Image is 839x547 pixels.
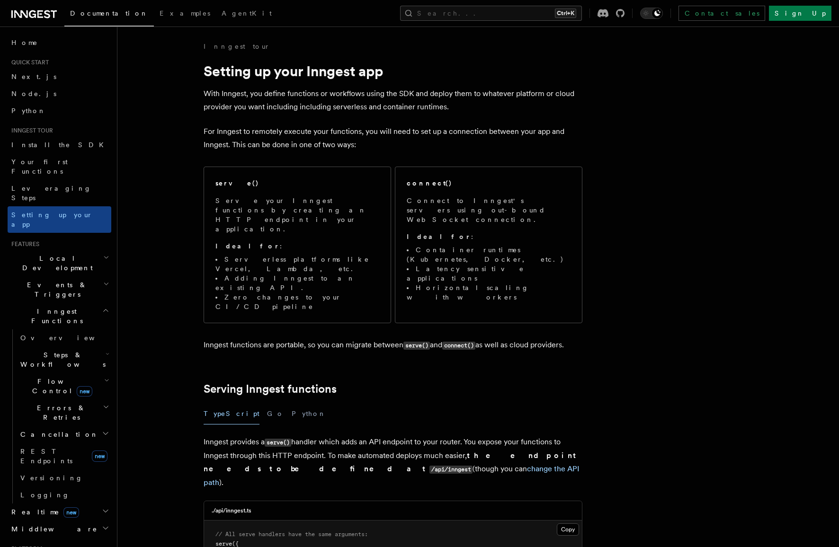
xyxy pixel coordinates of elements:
button: Middleware [8,521,111,538]
button: Search...Ctrl+K [400,6,582,21]
button: Realtimenew [8,503,111,521]
button: Python [292,403,326,424]
li: Horizontal scaling with workers [407,283,571,302]
a: Setting up your app [8,206,111,233]
button: Flow Controlnew [17,373,111,399]
span: Leveraging Steps [11,185,91,202]
span: Documentation [70,9,148,17]
h3: ./api/inngest.ts [212,507,251,514]
a: Inngest tour [204,42,270,51]
a: REST Endpointsnew [17,443,111,469]
span: Home [11,38,38,47]
code: /api/inngest [429,466,473,474]
button: Go [267,403,284,424]
span: AgentKit [222,9,272,17]
strong: Ideal for [407,233,471,240]
a: Versioning [17,469,111,486]
span: Errors & Retries [17,403,103,422]
button: Cancellation [17,426,111,443]
span: ({ [232,540,239,547]
a: Next.js [8,68,111,85]
a: Serving Inngest functions [204,382,337,396]
span: Next.js [11,73,56,80]
a: Logging [17,486,111,503]
p: With Inngest, you define functions or workflows using the SDK and deploy them to whatever platfor... [204,87,582,114]
code: connect() [442,342,475,350]
span: Inngest tour [8,127,53,134]
a: serve()Serve your Inngest functions by creating an HTTP endpoint in your application.Ideal for:Se... [204,167,391,323]
span: new [92,450,107,462]
code: serve() [403,342,430,350]
button: Steps & Workflows [17,346,111,373]
span: Logging [20,491,70,499]
p: Inngest provides a handler which adds an API endpoint to your router. You expose your functions t... [204,435,582,489]
span: Python [11,107,46,115]
a: Sign Up [769,6,831,21]
h2: connect() [407,178,452,188]
span: Middleware [8,524,98,534]
li: Latency sensitive applications [407,264,571,283]
button: Inngest Functions [8,303,111,329]
li: Serverless platforms like Vercel, Lambda, etc. [215,255,379,273]
span: Flow Control [17,377,104,396]
a: connect()Connect to Inngest's servers using out-bound WebSocket connection.Ideal for:Container ru... [395,167,582,323]
p: Inngest functions are portable, so you can migrate between and as well as cloud providers. [204,338,582,352]
span: Realtime [8,507,79,517]
span: new [77,386,92,397]
p: : [215,241,379,251]
div: Inngest Functions [8,329,111,503]
span: serve [215,540,232,547]
a: Leveraging Steps [8,180,111,206]
button: Errors & Retries [17,399,111,426]
button: Copy [557,523,579,536]
span: Inngest Functions [8,307,102,326]
a: Overview [17,329,111,346]
button: TypeScript [204,403,259,424]
strong: Ideal for [215,242,280,250]
span: Overview [20,334,118,342]
span: // All serve handlers have the same arguments: [215,531,368,538]
span: Local Development [8,254,103,273]
a: Documentation [64,3,154,26]
a: Install the SDK [8,136,111,153]
span: Setting up your app [11,211,93,228]
a: Node.js [8,85,111,102]
span: Versioning [20,474,83,482]
li: Adding Inngest to an existing API. [215,273,379,292]
h1: Setting up your Inngest app [204,62,582,79]
p: For Inngest to remotely execute your functions, you will need to set up a connection between your... [204,125,582,151]
p: Serve your Inngest functions by creating an HTTP endpoint in your application. [215,196,379,234]
span: REST Endpoints [20,448,72,465]
span: Install the SDK [11,141,109,149]
span: Node.js [11,90,56,97]
a: AgentKit [216,3,277,26]
button: Toggle dark mode [640,8,663,19]
h2: serve() [215,178,259,188]
span: Steps & Workflows [17,350,106,369]
span: Your first Functions [11,158,68,175]
p: Connect to Inngest's servers using out-bound WebSocket connection. [407,196,571,224]
span: Events & Triggers [8,280,103,299]
p: : [407,232,571,241]
li: Zero changes to your CI/CD pipeline [215,292,379,311]
kbd: Ctrl+K [555,9,576,18]
button: Events & Triggers [8,276,111,303]
a: Examples [154,3,216,26]
a: Your first Functions [8,153,111,180]
a: Home [8,34,111,51]
a: Contact sales [678,6,765,21]
span: Examples [160,9,210,17]
span: new [63,507,79,518]
span: Quick start [8,59,49,66]
li: Container runtimes (Kubernetes, Docker, etc.) [407,245,571,264]
a: Python [8,102,111,119]
span: Features [8,240,39,248]
button: Local Development [8,250,111,276]
code: serve() [265,439,291,447]
span: Cancellation [17,430,98,439]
